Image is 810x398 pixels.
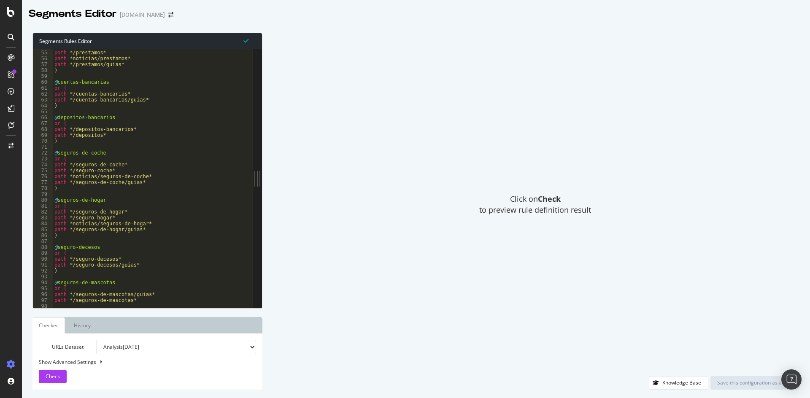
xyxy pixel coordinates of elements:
div: 70 [33,138,53,144]
div: 64 [33,103,53,109]
div: 89 [33,250,53,256]
a: History [67,317,97,334]
div: 98 [33,303,53,309]
span: Click on to preview rule definition result [479,194,591,215]
div: 60 [33,79,53,85]
div: 83 [33,215,53,221]
div: 68 [33,126,53,132]
div: 66 [33,115,53,120]
div: 63 [33,97,53,103]
div: Knowledge Base [662,379,701,386]
div: 76 [33,174,53,179]
div: 95 [33,286,53,291]
button: Save this configuration as active [710,376,799,390]
div: arrow-right-arrow-left [168,12,173,18]
strong: Check [538,194,561,204]
div: Segments Editor [29,7,116,21]
div: 78 [33,185,53,191]
div: 97 [33,297,53,303]
div: 91 [33,262,53,268]
div: 58 [33,67,53,73]
div: 85 [33,227,53,232]
div: Segments Rules Editor [33,33,262,49]
div: [DOMAIN_NAME] [120,11,165,19]
div: 55 [33,50,53,56]
label: URLs Dataset [32,340,90,354]
div: 84 [33,221,53,227]
div: 87 [33,238,53,244]
div: 62 [33,91,53,97]
a: Checker [32,317,65,334]
div: 92 [33,268,53,274]
span: Check [46,373,60,380]
span: Syntax is valid [243,37,248,45]
button: Knowledge Base [649,376,708,390]
div: 80 [33,197,53,203]
div: 61 [33,85,53,91]
div: 81 [33,203,53,209]
div: 88 [33,244,53,250]
div: 94 [33,280,53,286]
div: 77 [33,179,53,185]
div: 93 [33,274,53,280]
div: 82 [33,209,53,215]
div: 96 [33,291,53,297]
div: 65 [33,109,53,115]
a: Knowledge Base [649,379,708,386]
div: Open Intercom Messenger [781,369,802,390]
div: 67 [33,120,53,126]
button: Check [39,370,67,383]
div: 72 [33,150,53,156]
div: 59 [33,73,53,79]
div: 90 [33,256,53,262]
div: 69 [33,132,53,138]
div: 86 [33,232,53,238]
div: 71 [33,144,53,150]
div: 73 [33,156,53,162]
div: 75 [33,168,53,174]
div: 79 [33,191,53,197]
div: Show Advanced Settings [32,358,250,366]
div: 74 [33,162,53,168]
div: 56 [33,56,53,61]
div: Save this configuration as active [717,379,793,386]
div: 57 [33,61,53,67]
